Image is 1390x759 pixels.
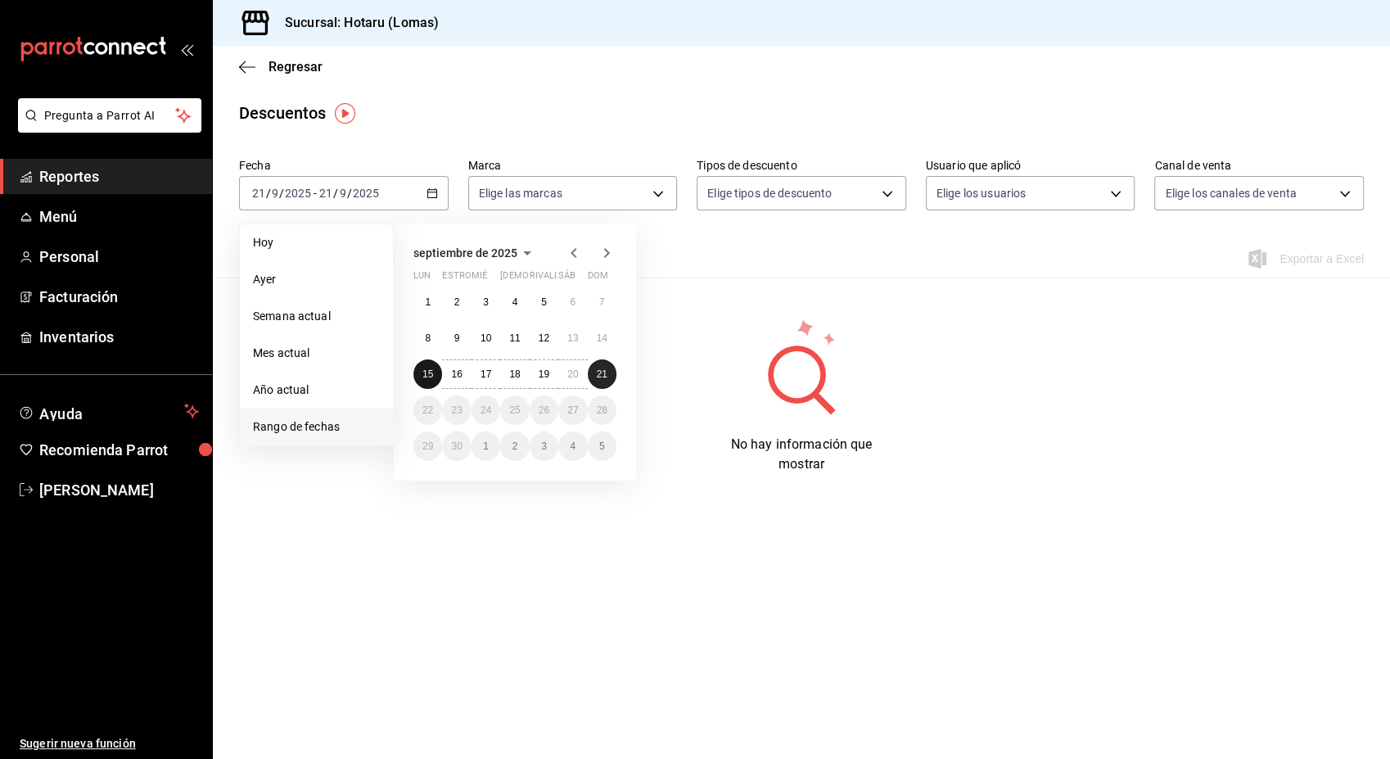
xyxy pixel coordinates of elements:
[570,440,575,452] abbr: 4 de octubre de 2025
[558,431,587,461] button: 4 de octubre de 2025
[318,187,333,200] input: --
[413,243,537,263] button: septiembre de 2025
[251,187,266,200] input: --
[39,248,99,265] font: Personal
[442,395,471,425] button: 23 de septiembre de 2025
[266,187,271,200] span: /
[39,208,78,225] font: Menú
[442,323,471,353] button: 9 de septiembre de 2025
[599,296,605,308] abbr: 7 de septiembre de 2025
[468,160,678,171] label: Marca
[500,431,529,461] button: 2 de octubre de 2025
[599,440,605,452] abbr: 5 de octubre de 2025
[253,345,380,362] span: Mes actual
[451,368,462,380] abbr: 16 de septiembre de 2025
[588,359,616,389] button: 21 de septiembre de 2025
[597,368,607,380] abbr: 21 de septiembre de 2025
[253,418,380,436] span: Rango de fechas
[39,288,118,305] font: Facturación
[500,287,529,317] button: 4 de septiembre de 2025
[512,440,518,452] abbr: 2 de octubre de 2025
[512,296,518,308] abbr: 4 de septiembre de 2025
[425,296,431,308] abbr: 1 de septiembre de 2025
[284,187,312,200] input: ----
[253,271,380,288] span: Ayer
[180,43,193,56] button: open_drawer_menu
[558,270,575,287] abbr: sábado
[352,187,380,200] input: ----
[500,323,529,353] button: 11 de septiembre de 2025
[530,270,575,287] abbr: viernes
[314,187,317,200] span: -
[567,332,578,344] abbr: 13 de septiembre de 2025
[558,359,587,389] button: 20 de septiembre de 2025
[936,185,1026,201] span: Elige los usuarios
[272,13,439,33] h3: Sucursal: Hotaru (Lomas)
[253,234,380,251] span: Hoy
[442,270,494,287] abbr: martes
[454,332,460,344] abbr: 9 de septiembre de 2025
[413,323,442,353] button: 8 de septiembre de 2025
[472,395,500,425] button: 24 de septiembre de 2025
[530,287,558,317] button: 5 de septiembre de 2025
[509,404,520,416] abbr: 25 de septiembre de 2025
[567,368,578,380] abbr: 20 de septiembre de 2025
[413,246,517,260] span: septiembre de 2025
[39,441,168,459] font: Recomienda Parrot
[481,332,491,344] abbr: 10 de septiembre de 2025
[422,440,433,452] abbr: 29 de septiembre de 2025
[530,323,558,353] button: 12 de septiembre de 2025
[413,395,442,425] button: 22 de septiembre de 2025
[597,404,607,416] abbr: 28 de septiembre de 2025
[558,395,587,425] button: 27 de septiembre de 2025
[541,440,547,452] abbr: 3 de octubre de 2025
[279,187,284,200] span: /
[509,368,520,380] abbr: 18 de septiembre de 2025
[530,359,558,389] button: 19 de septiembre de 2025
[588,270,608,287] abbr: domingo
[530,395,558,425] button: 26 de septiembre de 2025
[588,323,616,353] button: 14 de septiembre de 2025
[44,107,176,124] span: Pregunta a Parrot AI
[500,270,597,287] abbr: jueves
[413,359,442,389] button: 15 de septiembre de 2025
[472,359,500,389] button: 17 de septiembre de 2025
[539,332,549,344] abbr: 12 de septiembre de 2025
[558,287,587,317] button: 6 de septiembre de 2025
[567,404,578,416] abbr: 27 de septiembre de 2025
[472,270,487,287] abbr: miércoles
[570,296,575,308] abbr: 6 de septiembre de 2025
[481,404,491,416] abbr: 24 de septiembre de 2025
[451,440,462,452] abbr: 30 de septiembre de 2025
[425,332,431,344] abbr: 8 de septiembre de 2025
[707,185,832,201] span: Elige tipos de descuento
[18,98,201,133] button: Pregunta a Parrot AI
[239,101,326,125] div: Descuentos
[597,332,607,344] abbr: 14 de septiembre de 2025
[442,287,471,317] button: 2 de septiembre de 2025
[347,187,352,200] span: /
[333,187,338,200] span: /
[541,296,547,308] abbr: 5 de septiembre de 2025
[697,160,906,171] label: Tipos de descuento
[539,404,549,416] abbr: 26 de septiembre de 2025
[731,436,873,472] span: No hay información que mostrar
[239,160,449,171] label: Fecha
[20,737,136,750] font: Sugerir nueva función
[253,382,380,399] span: Año actual
[39,481,154,499] font: [PERSON_NAME]
[413,287,442,317] button: 1 de septiembre de 2025
[413,431,442,461] button: 29 de septiembre de 2025
[479,185,562,201] span: Elige las marcas
[530,431,558,461] button: 3 de octubre de 2025
[588,287,616,317] button: 7 de septiembre de 2025
[271,187,279,200] input: --
[11,119,201,136] a: Pregunta a Parrot AI
[483,296,489,308] abbr: 3 de septiembre de 2025
[451,404,462,416] abbr: 23 de septiembre de 2025
[500,395,529,425] button: 25 de septiembre de 2025
[39,328,114,346] font: Inventarios
[239,59,323,75] button: Regresar
[413,270,431,287] abbr: lunes
[1154,160,1364,171] label: Canal de venta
